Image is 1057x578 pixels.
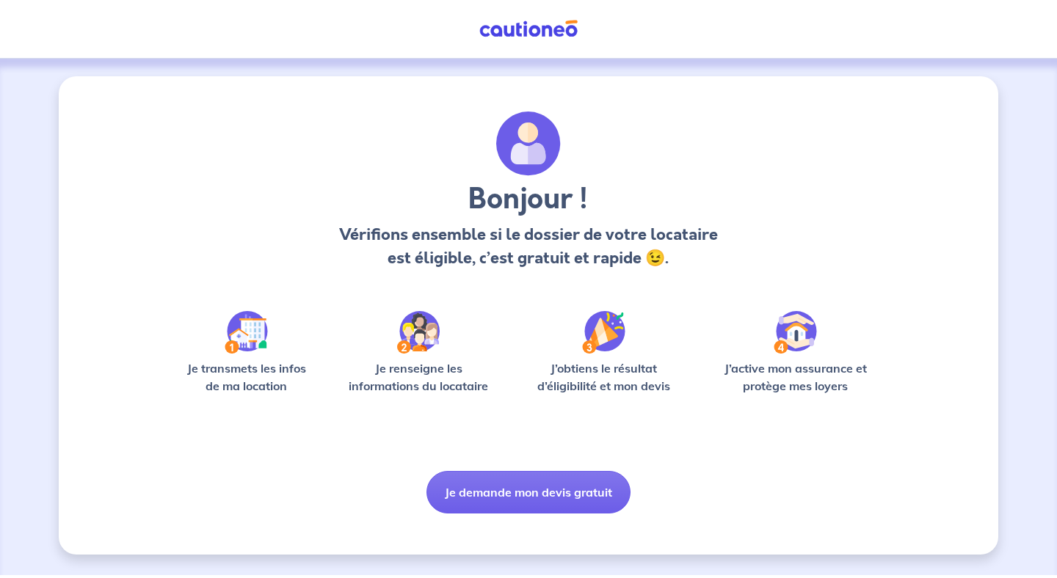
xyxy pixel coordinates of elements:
[521,359,687,395] p: J’obtiens le résultat d’éligibilité et mon devis
[582,311,625,354] img: /static/f3e743aab9439237c3e2196e4328bba9/Step-3.svg
[176,359,316,395] p: Je transmets les infos de ma location
[335,182,722,217] h3: Bonjour !
[335,223,722,270] p: Vérifions ensemble si le dossier de votre locataire est éligible, c’est gratuit et rapide 😉.
[426,471,631,513] button: Je demande mon devis gratuit
[397,311,440,354] img: /static/c0a346edaed446bb123850d2d04ad552/Step-2.svg
[225,311,268,354] img: /static/90a569abe86eec82015bcaae536bd8e6/Step-1.svg
[340,359,498,395] p: Je renseigne les informations du locataire
[496,111,561,176] img: archivate
[473,20,584,38] img: Cautioneo
[710,359,881,395] p: J’active mon assurance et protège mes loyers
[774,311,817,354] img: /static/bfff1cf634d835d9112899e6a3df1a5d/Step-4.svg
